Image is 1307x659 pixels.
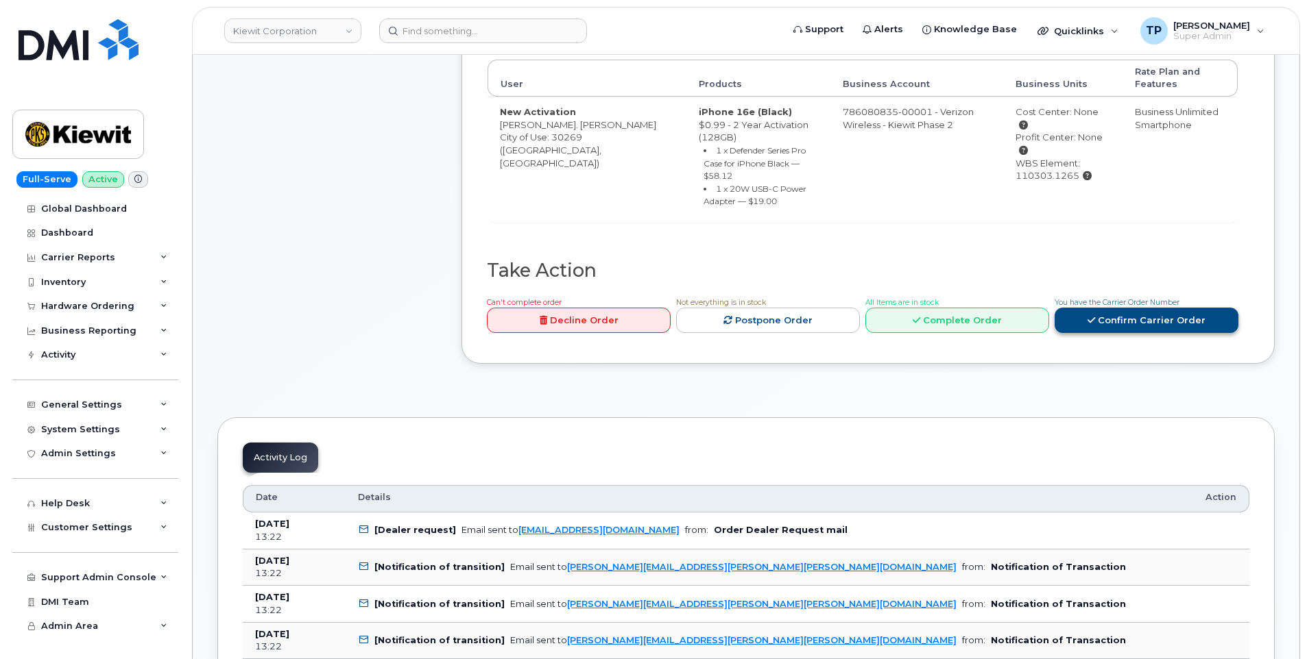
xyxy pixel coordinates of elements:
a: Complete Order [865,308,1049,333]
span: All Items are in stock [865,298,939,307]
div: WBS Element: 110303.1265 [1016,157,1110,182]
div: 13:22 [255,641,333,653]
th: Rate Plan and Features [1123,60,1238,97]
th: User [488,60,686,97]
b: [Notification of transition] [374,599,505,609]
div: 13:22 [255,567,333,580]
div: 13:22 [255,531,333,543]
b: Notification of Transaction [991,562,1126,572]
span: Knowledge Base [934,23,1017,36]
strong: New Activation [500,106,576,117]
span: from: [685,525,708,535]
a: [PERSON_NAME][EMAIL_ADDRESS][PERSON_NAME][PERSON_NAME][DOMAIN_NAME] [567,562,957,572]
a: Support [784,16,853,43]
b: [Notification of transition] [374,635,505,645]
a: Knowledge Base [913,16,1027,43]
div: Cost Center: None [1016,105,1110,131]
span: from: [962,562,985,572]
b: [DATE] [255,629,289,639]
div: Email sent to [510,599,957,609]
a: Kiewit Corporation [224,18,361,43]
a: [EMAIL_ADDRESS][DOMAIN_NAME] [518,525,680,535]
div: Tyler Pollock [1131,17,1274,45]
div: Email sent to [461,525,680,535]
a: Decline Order [487,308,671,333]
th: Business Account [830,60,1003,97]
a: [PERSON_NAME][EMAIL_ADDRESS][PERSON_NAME][PERSON_NAME][DOMAIN_NAME] [567,599,957,609]
b: [Notification of transition] [374,562,505,572]
td: 786080835-00001 - Verizon Wireless - Kiewit Phase 2 [830,97,1003,222]
a: [PERSON_NAME][EMAIL_ADDRESS][PERSON_NAME][PERSON_NAME][DOMAIN_NAME] [567,635,957,645]
input: Find something... [379,18,587,43]
span: [PERSON_NAME] [1173,20,1250,31]
div: Email sent to [510,562,957,572]
span: from: [962,635,985,645]
span: Details [358,491,391,503]
iframe: Messenger Launcher [1247,599,1297,649]
strong: iPhone 16e (Black) [699,106,792,117]
td: Business Unlimited Smartphone [1123,97,1238,222]
div: 13:22 [255,604,333,617]
th: Business Units [1003,60,1123,97]
small: 1 x Defender Series Pro Case for iPhone Black — $58.12 [704,145,806,181]
h2: Take Action [487,260,1238,281]
a: Postpone Order [676,308,860,333]
span: Not everything is in stock [676,298,766,307]
a: Alerts [853,16,913,43]
b: [DATE] [255,519,289,529]
div: Profit Center: None [1016,131,1110,156]
div: Quicklinks [1028,17,1128,45]
span: Support [805,23,843,36]
span: Super Admin [1173,31,1250,42]
span: You have the Carrier Order Number [1055,298,1179,307]
b: [DATE] [255,556,289,566]
span: TP [1146,23,1162,39]
div: Email sent to [510,635,957,645]
b: Order Dealer Request mail [714,525,848,535]
td: $0.99 - 2 Year Activation (128GB) [686,97,830,222]
b: [DATE] [255,592,289,602]
th: Products [686,60,830,97]
th: Action [1193,485,1249,512]
b: [Dealer request] [374,525,456,535]
a: Confirm Carrier Order [1055,308,1238,333]
td: [PERSON_NAME]. [PERSON_NAME] City of Use: 30269 ([GEOGRAPHIC_DATA], [GEOGRAPHIC_DATA]) [488,97,686,222]
b: Notification of Transaction [991,599,1126,609]
span: Alerts [874,23,903,36]
small: 1 x 20W USB-C Power Adapter — $19.00 [704,184,806,207]
span: Can't complete order [487,298,562,307]
span: Date [256,491,278,503]
b: Notification of Transaction [991,635,1126,645]
span: Quicklinks [1054,25,1104,36]
span: from: [962,599,985,609]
